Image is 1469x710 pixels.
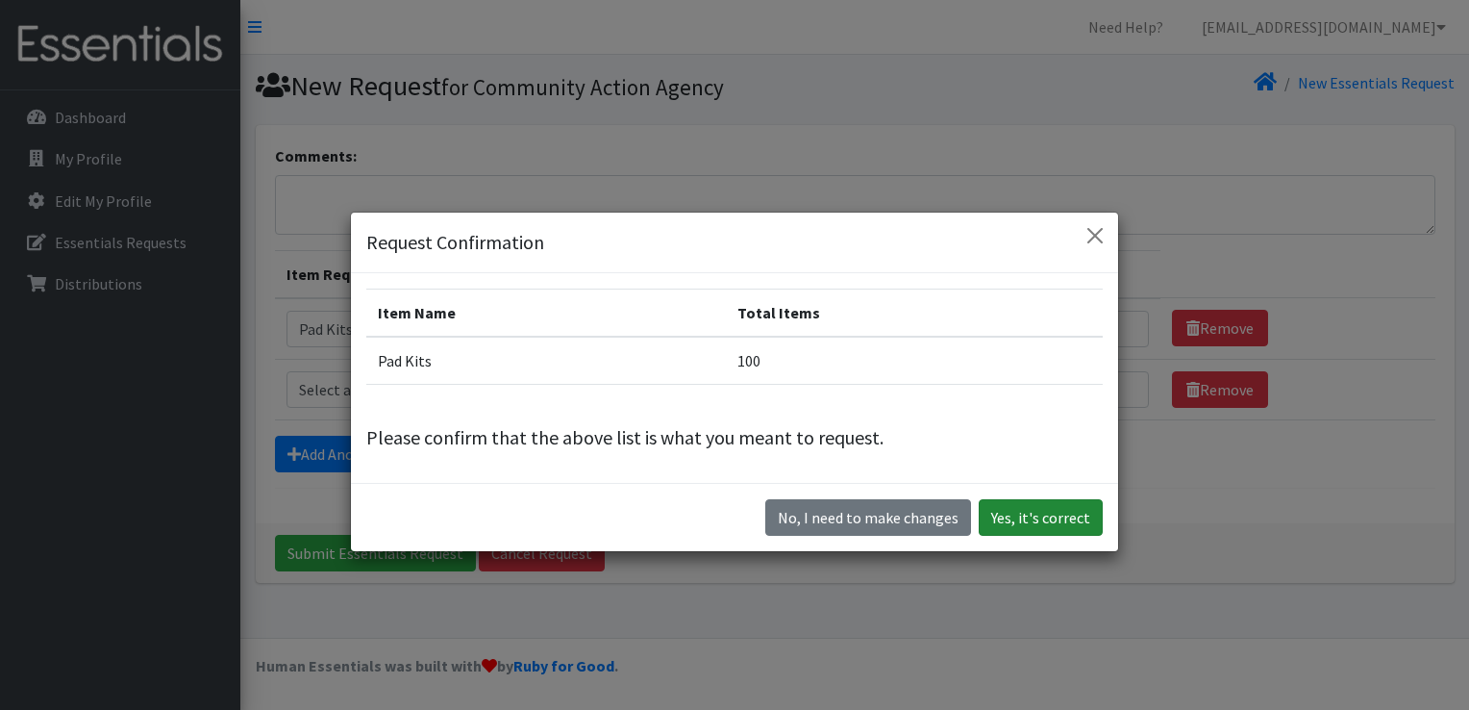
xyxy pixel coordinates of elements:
td: Pad Kits [366,337,726,385]
th: Item Name [366,290,726,338]
p: Please confirm that the above list is what you meant to request. [366,423,1103,452]
button: Close [1080,220,1110,251]
th: Total Items [726,290,1103,338]
td: 100 [726,337,1103,385]
button: Yes, it's correct [979,499,1103,536]
h5: Request Confirmation [366,228,544,257]
button: No I need to make changes [765,499,971,536]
